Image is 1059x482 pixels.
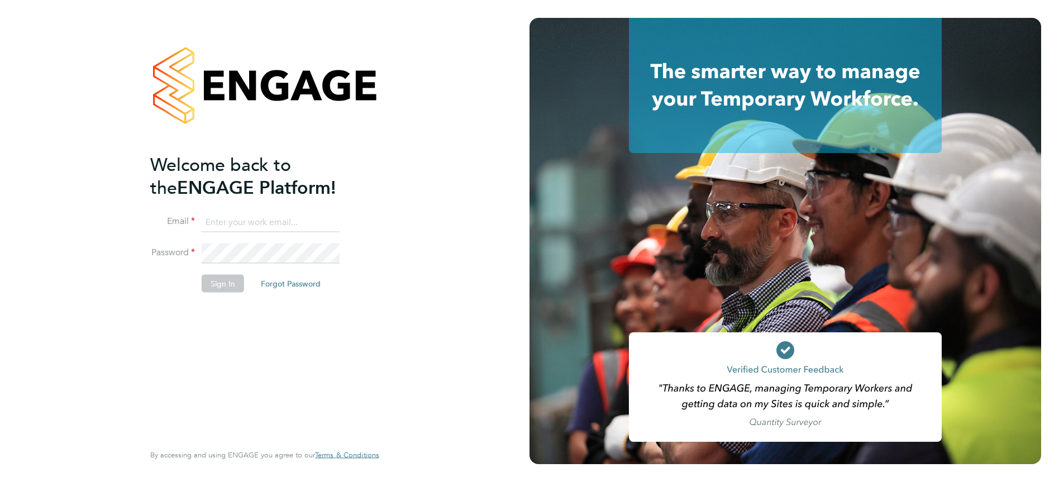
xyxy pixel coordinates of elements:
label: Password [150,247,195,259]
span: By accessing and using ENGAGE you agree to our [150,450,379,460]
span: Terms & Conditions [315,450,379,460]
label: Email [150,216,195,227]
h2: ENGAGE Platform! [150,153,368,199]
input: Enter your work email... [202,212,340,232]
button: Sign In [202,275,244,293]
span: Welcome back to the [150,154,291,198]
button: Forgot Password [252,275,330,293]
a: Terms & Conditions [315,451,379,460]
